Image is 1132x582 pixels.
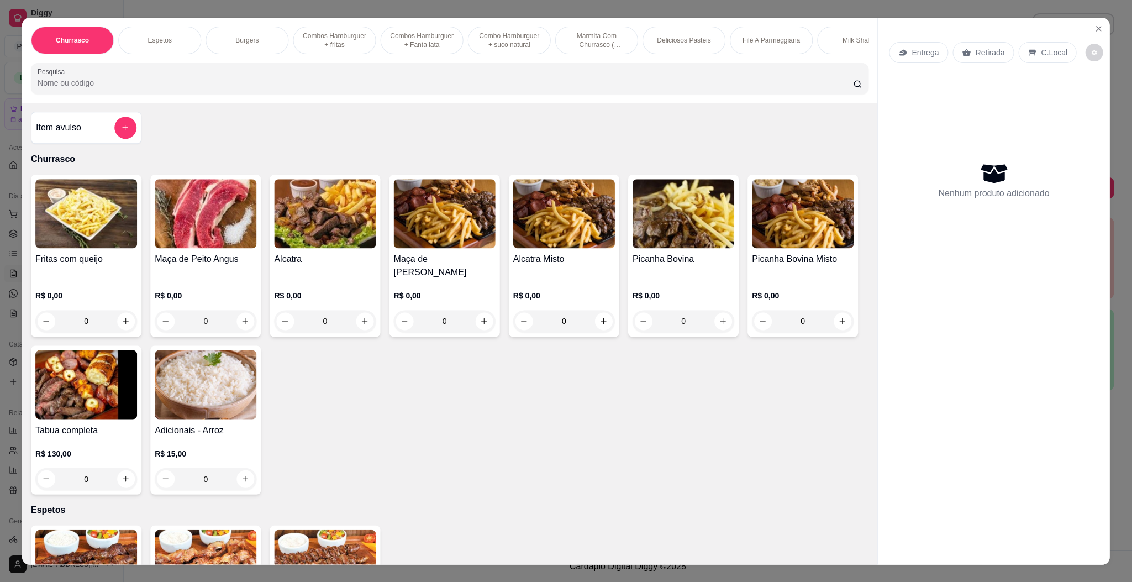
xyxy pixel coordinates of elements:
p: R$ 0,00 [633,290,734,301]
img: product-image [633,179,734,248]
h4: Picanha Bovina [633,253,734,266]
p: R$ 0,00 [275,290,376,301]
label: Pesquisa [38,66,69,76]
h4: Alcatra [275,253,376,266]
img: product-image [275,179,376,248]
p: Combo Hamburguer + suco natural [477,31,541,49]
p: Filé A Parmeggiana [743,35,800,44]
h4: Tabua completa [35,423,137,437]
p: Milk Shake [843,35,875,44]
p: Espetos [148,35,172,44]
p: R$ 130,00 [35,448,137,459]
button: add-separate-item [114,116,136,138]
img: product-image [394,179,496,248]
button: Close [1090,19,1108,37]
img: product-image [513,179,615,248]
p: Combos Hamburguer + fritas [303,31,367,49]
p: C.Local [1041,46,1068,57]
p: Burgers [235,35,259,44]
h4: Picanha Bovina Misto [752,253,854,266]
p: Churrasco [56,35,89,44]
p: Espetos [31,503,868,516]
p: Nenhum produto adicionado [939,186,1050,200]
button: increase-product-quantity [236,470,254,487]
p: R$ 0,00 [752,290,854,301]
h4: Fritas com queijo [35,253,137,266]
h4: Item avulso [36,120,81,134]
p: Combos Hamburguer + Fanta lata [390,31,454,49]
h4: Adicionais - Arroz [155,423,256,437]
h4: Alcatra Misto [513,253,615,266]
button: decrease-product-quantity [157,470,175,487]
h4: Maça de [PERSON_NAME] [394,253,496,279]
p: Entrega [912,46,939,57]
p: Churrasco [31,152,868,165]
img: product-image [155,179,256,248]
h4: Maça de Peito Angus [155,253,256,266]
p: R$ 0,00 [394,290,496,301]
p: Marmita Com Churrasco ( Novidade ) [565,31,629,49]
p: R$ 15,00 [155,448,256,459]
p: R$ 0,00 [155,290,256,301]
img: product-image [35,179,137,248]
button: decrease-product-quantity [1086,43,1103,61]
img: product-image [155,350,256,419]
img: product-image [752,179,854,248]
p: R$ 0,00 [35,290,137,301]
p: Retirada [976,46,1005,57]
input: Pesquisa [38,77,853,88]
p: Deliciosos Pastéis [657,35,710,44]
p: R$ 0,00 [513,290,615,301]
img: product-image [35,350,137,419]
